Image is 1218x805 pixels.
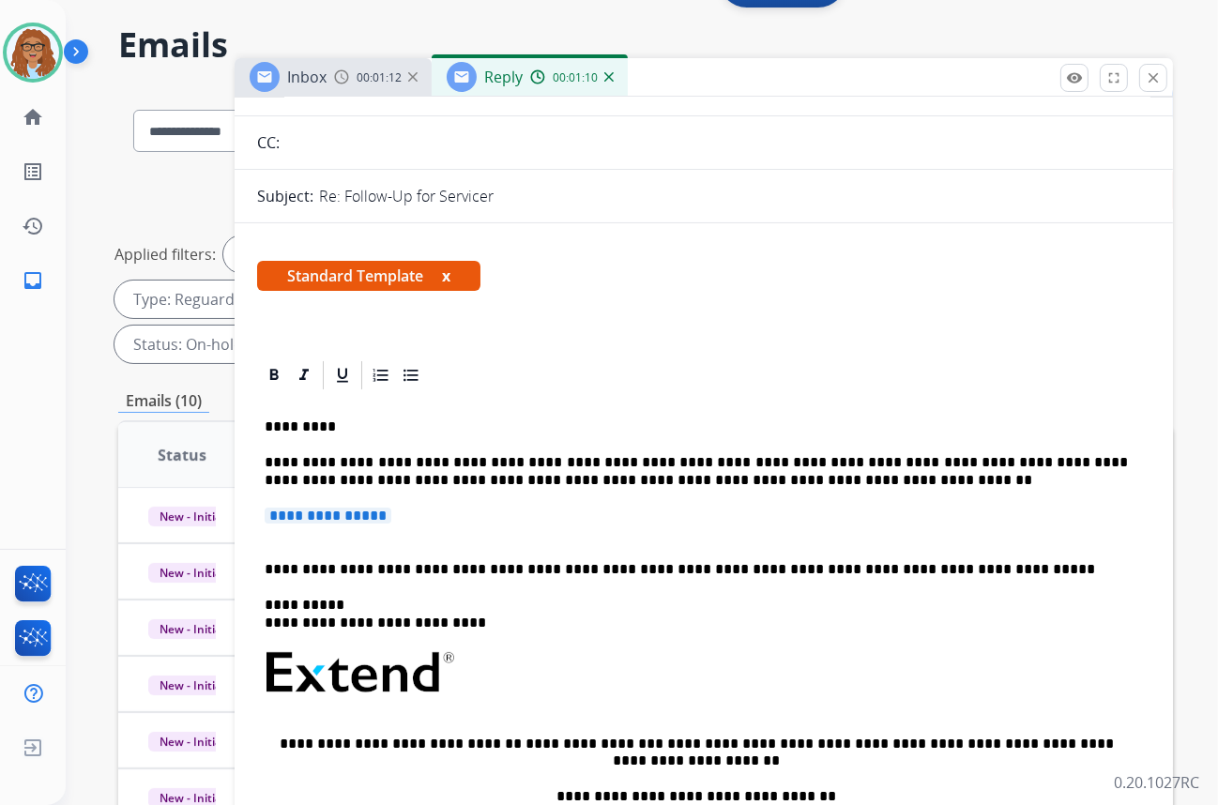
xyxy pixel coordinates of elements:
[319,185,494,207] p: Re: Follow-Up for Servicer
[260,361,288,389] div: Bold
[148,507,236,526] span: New - Initial
[287,67,327,87] span: Inbox
[22,215,44,237] mat-icon: history
[357,70,402,85] span: 00:01:12
[1105,69,1122,86] mat-icon: fullscreen
[114,326,371,363] div: Status: On-hold - Customer
[290,361,318,389] div: Italic
[7,26,59,79] img: avatar
[22,106,44,129] mat-icon: home
[148,676,236,695] span: New - Initial
[553,70,598,85] span: 00:01:10
[114,281,301,318] div: Type: Reguard CS
[118,389,209,413] p: Emails (10)
[22,269,44,292] mat-icon: inbox
[257,131,280,154] p: CC:
[1114,771,1199,794] p: 0.20.1027RC
[114,243,216,266] p: Applied filters:
[257,185,313,207] p: Subject:
[22,160,44,183] mat-icon: list_alt
[148,732,236,752] span: New - Initial
[442,265,450,287] button: x
[148,619,236,639] span: New - Initial
[397,361,425,389] div: Bullet List
[484,67,523,87] span: Reply
[257,261,480,291] span: Standard Template
[223,235,388,273] div: Selected agents: 1
[1066,69,1083,86] mat-icon: remove_red_eye
[158,444,206,466] span: Status
[118,26,1173,64] h2: Emails
[328,361,357,389] div: Underline
[148,563,236,583] span: New - Initial
[367,361,395,389] div: Ordered List
[1145,69,1162,86] mat-icon: close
